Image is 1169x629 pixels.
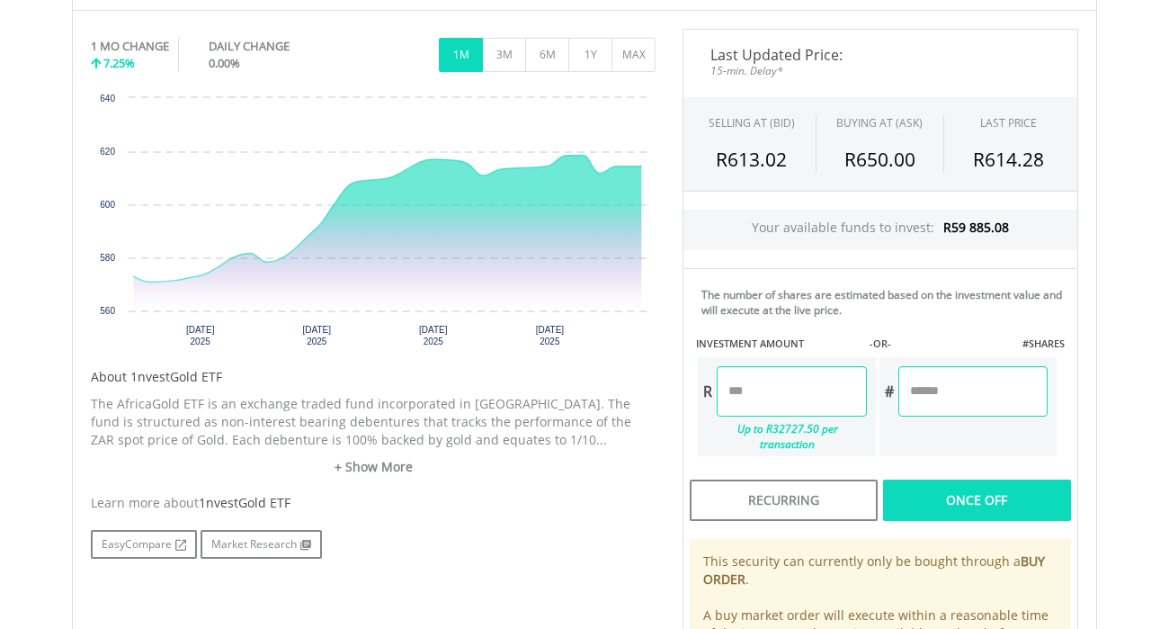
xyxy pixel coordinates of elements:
[100,306,115,316] text: 560
[209,38,350,55] div: DAILY CHANGE
[100,94,115,103] text: 640
[91,458,656,476] a: + Show More
[100,253,115,263] text: 580
[100,147,115,157] text: 620
[716,147,787,172] span: R613.02
[100,200,115,210] text: 600
[103,55,135,71] span: 7.25%
[568,38,612,72] button: 1Y
[696,337,804,351] label: INVESTMENT AMOUNT
[709,115,795,130] div: SELLING AT (BID)
[698,417,867,456] div: Up to R32727.50 per transaction
[683,210,1077,250] div: Your available funds to invest:
[879,366,898,417] div: #
[201,530,322,559] a: Market Research
[439,38,483,72] button: 1M
[91,89,656,359] svg: Interactive chart
[844,147,915,172] span: R650.00
[91,38,169,55] div: 1 MO CHANGE
[698,366,717,417] div: R
[1022,337,1065,351] label: #SHARES
[973,147,1044,172] span: R614.28
[303,325,332,346] text: [DATE] 2025
[91,494,656,512] div: Learn more about
[870,337,891,351] label: -OR-
[697,62,1064,79] span: 15-min. Delay*
[419,325,448,346] text: [DATE] 2025
[209,55,240,71] span: 0.00%
[186,325,215,346] text: [DATE] 2025
[536,325,565,346] text: [DATE] 2025
[91,89,656,359] div: Chart. Highcharts interactive chart.
[525,38,569,72] button: 6M
[611,38,656,72] button: MAX
[943,219,1009,236] span: R59 885.08
[482,38,526,72] button: 3M
[701,287,1070,318] div: The number of shares are estimated based on the investment value and will execute at the live price.
[91,395,656,449] p: The AfricaGold ETF is an exchange traded fund incorporated in [GEOGRAPHIC_DATA]. The fund is stru...
[883,480,1071,521] div: Once Off
[690,480,878,521] div: Recurring
[199,494,290,511] span: 1nvestGold ETF
[697,48,1064,62] span: Last Updated Price:
[703,553,1045,588] b: BUY ORDER
[91,530,197,559] a: EasyCompare
[91,368,656,386] h5: About 1nvestGold ETF
[836,115,923,130] span: BUYING AT (ASK)
[980,115,1037,130] div: LAST PRICE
